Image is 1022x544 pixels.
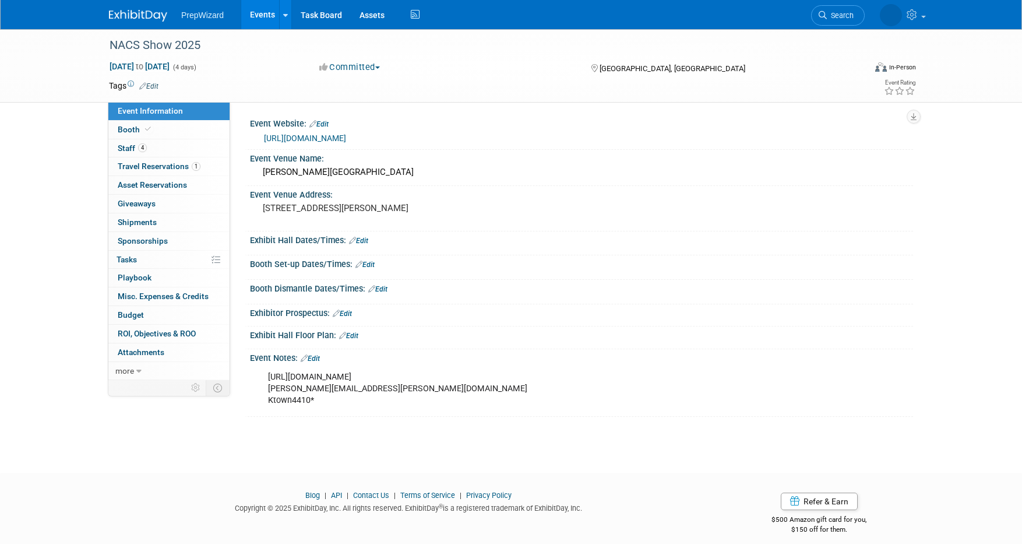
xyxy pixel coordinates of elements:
div: Event Venue Name: [250,150,913,164]
a: Edit [139,82,158,90]
a: Sponsorships [108,232,230,250]
span: 4 [138,143,147,152]
div: [PERSON_NAME][GEOGRAPHIC_DATA] [259,163,904,181]
a: Privacy Policy [466,491,512,500]
span: | [457,491,464,500]
a: Travel Reservations1 [108,157,230,176]
a: Budget [108,306,230,324]
div: Exhibit Hall Floor Plan: [250,327,913,342]
span: (4 days) [172,64,196,71]
a: Misc. Expenses & Credits [108,287,230,306]
a: Staff4 [108,139,230,157]
a: Playbook [108,269,230,287]
span: Travel Reservations [118,162,200,171]
span: Asset Reservations [118,180,187,189]
i: Booth reservation complete [145,126,151,132]
a: Edit [339,332,358,340]
div: Event Rating [884,80,915,86]
div: $500 Amazon gift card for you, [725,507,914,534]
span: PrepWizard [181,10,224,20]
span: | [322,491,329,500]
a: Giveaways [108,195,230,213]
a: Contact Us [353,491,389,500]
div: Exhibit Hall Dates/Times: [250,231,913,247]
span: [GEOGRAPHIC_DATA], [GEOGRAPHIC_DATA] [600,64,745,73]
a: Blog [305,491,320,500]
span: Event Information [118,106,183,115]
a: Booth [108,121,230,139]
div: Event Format [796,61,916,78]
span: to [134,62,145,71]
div: Event Notes: [250,349,913,364]
td: Personalize Event Tab Strip [186,380,206,395]
a: Asset Reservations [108,176,230,194]
span: | [391,491,399,500]
a: Tasks [108,251,230,269]
a: Terms of Service [400,491,455,500]
a: Edit [355,261,375,269]
a: Event Information [108,102,230,120]
div: Event Website: [250,115,913,130]
span: Tasks [117,255,137,264]
a: Edit [349,237,368,245]
a: [URL][DOMAIN_NAME] [264,134,346,143]
span: Attachments [118,348,164,357]
span: 1 [192,162,200,171]
span: [DATE] [DATE] [109,61,170,72]
span: Booth [118,125,153,134]
sup: ® [439,503,443,510]
a: Search [811,5,865,26]
div: $150 off for them. [725,525,914,535]
a: more [108,362,230,380]
span: Shipments [118,217,157,227]
img: Addison Ironside [880,4,902,26]
a: Refer & Earn [781,493,858,510]
div: Booth Set-up Dates/Times: [250,255,913,271]
pre: [STREET_ADDRESS][PERSON_NAME] [263,203,513,213]
a: Attachments [108,343,230,362]
div: Copyright © 2025 ExhibitDay, Inc. All rights reserved. ExhibitDay is a registered trademark of Ex... [109,500,708,514]
div: Exhibitor Prospectus: [250,304,913,320]
span: Misc. Expenses & Credits [118,292,209,301]
span: | [344,491,351,500]
span: Giveaways [118,199,156,208]
span: Search [827,11,854,20]
div: Event Venue Address: [250,186,913,201]
a: Edit [333,310,352,318]
a: API [331,491,342,500]
a: Edit [368,285,387,293]
span: more [115,366,134,375]
a: ROI, Objectives & ROO [108,325,230,343]
img: ExhibitDay [109,10,167,22]
span: ROI, Objectives & ROO [118,329,196,338]
div: Booth Dismantle Dates/Times: [250,280,913,295]
img: Format-Inperson.png [875,62,887,72]
td: Tags [109,80,158,92]
div: NACS Show 2025 [105,35,847,56]
a: Edit [309,120,329,128]
a: Shipments [108,213,230,231]
td: Toggle Event Tabs [206,380,230,395]
span: Playbook [118,273,151,282]
span: Staff [118,143,147,153]
button: Committed [315,61,385,73]
div: In-Person [889,63,916,72]
span: Sponsorships [118,236,168,245]
span: Budget [118,310,144,320]
a: Edit [301,355,320,363]
div: [URL][DOMAIN_NAME] [PERSON_NAME][EMAIL_ADDRESS][PERSON_NAME][DOMAIN_NAME] Ktown4410* [260,366,785,412]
